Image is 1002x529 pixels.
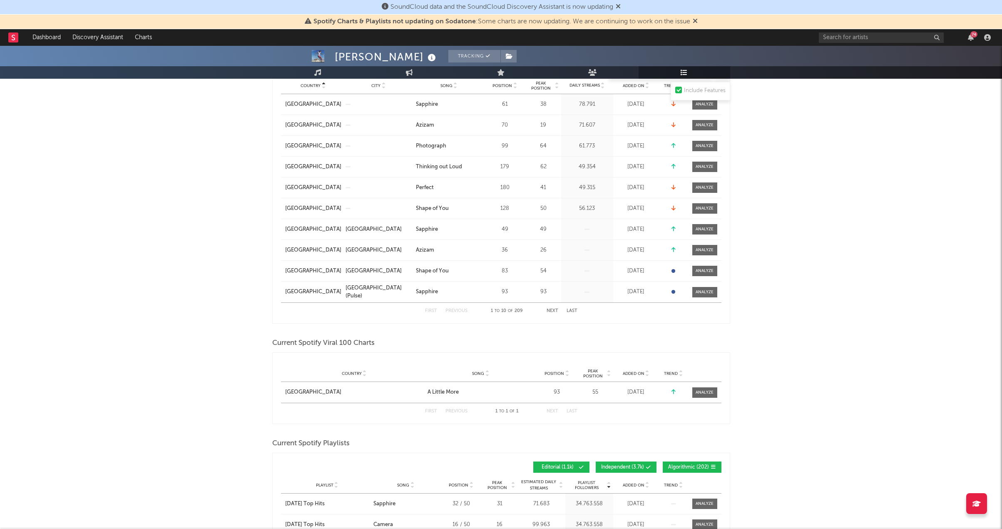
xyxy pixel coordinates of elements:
button: First [425,309,437,313]
a: [DATE] Top Hits [285,521,369,529]
span: Algorithmic ( 202 ) [668,465,709,470]
a: [GEOGRAPHIC_DATA] [285,163,341,171]
div: 36 [486,246,524,255]
a: Charts [129,29,158,46]
span: SoundCloud data and the SoundCloud Discovery Assistant is now updating [390,4,613,10]
span: Added On [623,371,644,376]
div: 49.315 [563,184,611,192]
div: 1 10 209 [484,306,530,316]
button: Previous [445,409,467,414]
div: 16 [484,521,515,529]
div: [GEOGRAPHIC_DATA] [285,205,341,213]
span: of [510,409,515,413]
span: Peak Position [580,369,606,379]
div: [DATE] [615,225,657,234]
div: 99 [486,142,524,150]
div: 70 [486,121,524,130]
div: 26 [528,246,559,255]
a: [GEOGRAPHIC_DATA] [285,225,341,234]
button: First [425,409,437,414]
div: [DATE] [615,288,657,296]
div: 49.354 [563,163,611,171]
button: Last [567,409,577,414]
div: [GEOGRAPHIC_DATA] [285,121,341,130]
div: 78.791 [563,100,611,109]
a: [GEOGRAPHIC_DATA] [285,142,341,150]
a: Perfect [416,184,482,192]
button: 74 [968,34,974,41]
button: Next [547,409,558,414]
div: [DATE] [615,163,657,171]
a: Dashboard [27,29,67,46]
button: Algorithmic(202) [663,462,721,473]
button: Last [567,309,577,313]
button: Independent(3.7k) [596,462,656,473]
div: Perfect [416,184,434,192]
a: Discovery Assistant [67,29,129,46]
div: [GEOGRAPHIC_DATA] [285,288,341,296]
div: 49 [528,225,559,234]
div: Sapphire [373,500,395,508]
span: Position [492,83,512,88]
div: 179 [486,163,524,171]
button: Next [547,309,558,313]
input: Search for artists [819,32,944,43]
span: : Some charts are now updating. We are continuing to work on the issue [313,18,690,25]
div: 83 [486,267,524,275]
button: Editorial(1.1k) [533,462,589,473]
span: Trend [664,483,678,488]
span: Spotify Charts & Playlists not updating on Sodatone [313,18,476,25]
div: [DATE] [615,521,657,529]
div: 64 [528,142,559,150]
div: [DATE] [615,500,657,508]
span: Added On [623,483,644,488]
button: Previous [445,309,467,313]
div: 41 [528,184,559,192]
div: [GEOGRAPHIC_DATA] [285,246,341,255]
div: 1 1 1 [484,407,530,417]
div: 61.773 [563,142,611,150]
div: [GEOGRAPHIC_DATA] [346,267,402,275]
div: 93 [538,388,576,397]
a: Thinking out Loud [416,163,482,171]
span: Daily Streams [569,82,600,89]
span: Independent ( 3.7k ) [601,465,644,470]
div: 54 [528,267,559,275]
span: Playlist [316,483,333,488]
span: Peak Position [528,81,554,91]
button: Tracking [448,50,500,62]
a: [DATE] Top Hits [285,500,369,508]
a: A Little More [428,388,534,397]
div: Sapphire [416,100,438,109]
div: [PERSON_NAME] [335,50,438,64]
a: Sapphire [416,225,482,234]
div: Include Features [684,86,726,96]
span: Position [449,483,468,488]
div: [DATE] Top Hits [285,521,325,529]
a: [GEOGRAPHIC_DATA] [285,100,341,109]
div: [GEOGRAPHIC_DATA] (Pulse) [346,284,412,300]
span: Country [342,371,362,376]
div: Sapphire [416,288,438,296]
div: Photograph [416,142,446,150]
div: 19 [528,121,559,130]
span: Estimated Daily Streams [520,479,558,492]
div: 31 [484,500,515,508]
span: Added On [623,83,644,88]
span: Peak Position [484,480,510,490]
a: Shape of You [416,267,482,275]
div: [DATE] [615,142,657,150]
span: Editorial ( 1.1k ) [539,465,577,470]
a: Azizam [416,246,482,255]
div: [DATE] Top Hits [285,500,325,508]
div: 50 [528,205,559,213]
span: to [499,409,504,413]
div: [DATE] [615,100,657,109]
div: 49 [486,225,524,234]
a: [GEOGRAPHIC_DATA] [285,184,341,192]
div: Thinking out Loud [416,163,462,171]
div: 32 / 50 [443,500,480,508]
